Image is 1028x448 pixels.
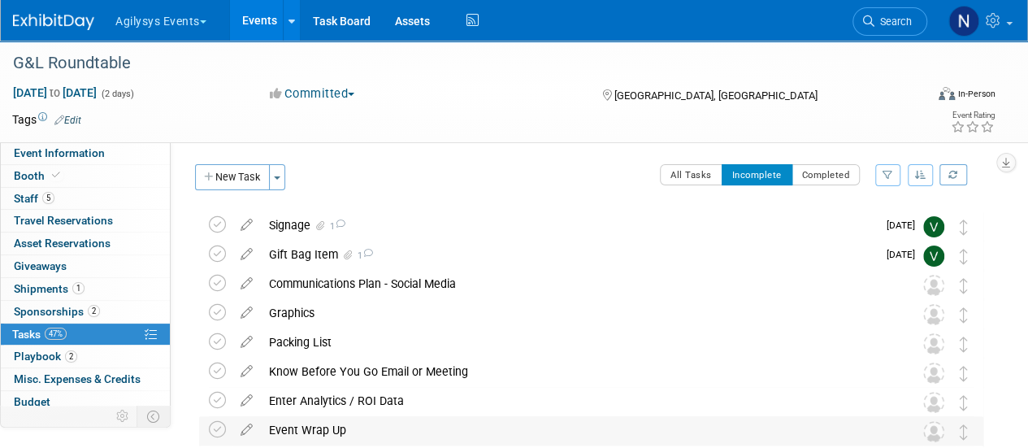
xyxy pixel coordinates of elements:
[14,350,77,363] span: Playbook
[232,335,261,350] a: edit
[12,85,98,100] span: [DATE] [DATE]
[232,276,261,291] a: edit
[852,85,995,109] div: Event Format
[939,164,967,185] a: Refresh
[88,305,100,317] span: 2
[960,278,968,294] i: Move task
[14,146,105,159] span: Event Information
[1,301,170,323] a: Sponsorships2
[12,328,67,341] span: Tasks
[960,220,968,235] i: Move task
[261,328,891,356] div: Packing List
[960,307,968,323] i: Move task
[261,270,891,298] div: Communications Plan - Social Media
[14,192,54,205] span: Staff
[327,221,345,232] span: 1
[54,115,81,126] a: Edit
[722,164,792,185] button: Incomplete
[923,363,944,384] img: Unassigned
[195,164,270,190] button: New Task
[660,164,722,185] button: All Tasks
[261,416,891,444] div: Event Wrap Up
[1,255,170,277] a: Giveaways
[923,216,944,237] img: Vaitiare Munoz
[232,394,261,408] a: edit
[1,210,170,232] a: Travel Reservations
[14,237,111,250] span: Asset Reservations
[232,423,261,437] a: edit
[14,305,100,318] span: Sponsorships
[1,324,170,346] a: Tasks47%
[960,424,968,440] i: Move task
[232,306,261,320] a: edit
[923,246,944,267] img: Vaitiare Munoz
[264,85,361,102] button: Committed
[960,366,968,381] i: Move task
[948,6,979,37] img: Natalie Morin
[14,372,141,385] span: Misc. Expenses & Credits
[1,165,170,187] a: Booth
[72,282,85,294] span: 1
[65,350,77,363] span: 2
[45,328,67,340] span: 47%
[923,421,944,442] img: Unassigned
[47,86,63,99] span: to
[232,218,261,233] a: edit
[12,111,81,128] td: Tags
[960,395,968,411] i: Move task
[232,364,261,379] a: edit
[951,111,995,120] div: Event Rating
[923,333,944,354] img: Unassigned
[100,89,134,99] span: (2 days)
[14,259,67,272] span: Giveaways
[261,241,877,268] div: Gift Bag Item
[261,211,877,239] div: Signage
[1,391,170,413] a: Budget
[874,15,912,28] span: Search
[261,299,891,327] div: Graphics
[52,171,60,180] i: Booth reservation complete
[355,250,373,261] span: 1
[1,233,170,254] a: Asset Reservations
[13,14,94,30] img: ExhibitDay
[960,249,968,264] i: Move task
[614,89,817,102] span: [GEOGRAPHIC_DATA], [GEOGRAPHIC_DATA]
[1,188,170,210] a: Staff5
[14,214,113,227] span: Travel Reservations
[261,358,891,385] div: Know Before You Go Email or Meeting
[792,164,861,185] button: Completed
[14,395,50,408] span: Budget
[7,49,912,78] div: G&L Roundtable
[957,88,995,100] div: In-Person
[887,249,923,260] span: [DATE]
[923,275,944,296] img: Unassigned
[1,368,170,390] a: Misc. Expenses & Credits
[109,406,137,427] td: Personalize Event Tab Strip
[1,278,170,300] a: Shipments1
[137,406,171,427] td: Toggle Event Tabs
[14,282,85,295] span: Shipments
[1,346,170,368] a: Playbook2
[232,247,261,262] a: edit
[923,304,944,325] img: Unassigned
[887,220,923,231] span: [DATE]
[939,87,955,100] img: Format-Inperson.png
[261,387,891,415] div: Enter Analytics / ROI Data
[923,392,944,413] img: Unassigned
[852,7,927,36] a: Search
[960,337,968,352] i: Move task
[42,192,54,204] span: 5
[14,169,63,182] span: Booth
[1,142,170,164] a: Event Information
